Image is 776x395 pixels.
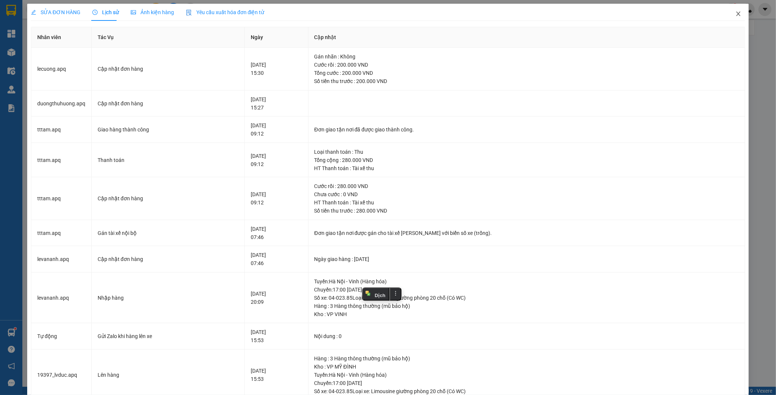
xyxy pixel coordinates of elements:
[314,52,739,61] div: Gán nhãn : Không
[314,148,739,156] div: Loại thanh toán : Thu
[314,310,739,318] div: Kho : VP VINH
[31,220,92,246] td: tttam.apq
[98,99,239,108] div: Cập nhật đơn hàng
[314,61,739,69] div: Cước rồi : 200.000 VND
[31,117,92,143] td: tttam.apq
[31,143,92,178] td: tttam.apq
[735,11,741,17] span: close
[314,69,739,77] div: Tổng cước : 200.000 VND
[251,251,302,267] div: [DATE] 07:46
[31,273,92,324] td: levananh.apq
[314,182,739,190] div: Cước rồi : 280.000 VND
[98,194,239,203] div: Cập nhật đơn hàng
[251,152,302,168] div: [DATE] 09:12
[251,121,302,138] div: [DATE] 09:12
[186,9,265,15] span: Yêu cầu xuất hóa đơn điện tử
[251,367,302,383] div: [DATE] 15:53
[308,27,745,48] th: Cập nhật
[98,371,239,379] div: Lên hàng
[314,229,739,237] div: Đơn giao tận nơi được gán cho tài xế [PERSON_NAME] với biển số xe (trống).
[31,48,92,90] td: lecuong.apq
[251,190,302,207] div: [DATE] 09:12
[314,156,739,164] div: Tổng cộng : 280.000 VND
[98,156,239,164] div: Thanh toán
[31,246,92,273] td: levananh.apq
[31,90,92,117] td: duongthuhuong.apq
[98,125,239,134] div: Giao hàng thành công
[251,225,302,241] div: [DATE] 07:46
[31,27,92,48] th: Nhân viên
[314,332,739,340] div: Nội dung : 0
[314,190,739,198] div: Chưa cước : 0 VND
[314,164,739,172] div: HT Thanh toán : Tài xế thu
[98,229,239,237] div: Gán tài xế nội bộ
[186,10,192,16] img: icon
[98,332,239,340] div: Gửi Zalo khi hàng lên xe
[314,363,739,371] div: Kho : VP MỸ ĐÌNH
[98,255,239,263] div: Cập nhật đơn hàng
[92,27,245,48] th: Tác Vụ
[31,323,92,350] td: Tự động
[314,198,739,207] div: HT Thanh toán : Tài xế thu
[92,10,98,15] span: clock-circle
[98,294,239,302] div: Nhập hàng
[251,95,302,112] div: [DATE] 15:27
[314,302,739,310] div: Hàng : 3 Hàng thông thường (mũ bảo hộ)
[245,27,308,48] th: Ngày
[251,328,302,344] div: [DATE] 15:53
[314,77,739,85] div: Số tiền thu trước : 200.000 VND
[314,255,739,263] div: Ngày giao hàng : [DATE]
[314,354,739,363] div: Hàng : 3 Hàng thông thường (mũ bảo hộ)
[314,125,739,134] div: Đơn giao tận nơi đã được giao thành công.
[314,207,739,215] div: Số tiền thu trước : 280.000 VND
[92,9,119,15] span: Lịch sử
[131,9,174,15] span: Ảnh kiện hàng
[31,9,80,15] span: SỬA ĐƠN HÀNG
[31,177,92,220] td: tttam.apq
[251,61,302,77] div: [DATE] 15:30
[251,290,302,306] div: [DATE] 20:09
[728,4,749,25] button: Close
[131,10,136,15] span: picture
[31,10,36,15] span: edit
[98,65,239,73] div: Cập nhật đơn hàng
[314,277,739,302] div: Tuyến : Hà Nội - Vinh (Hàng hóa) Chuyến: 17:00 [DATE] Số xe: 04-023.85 Loại xe: Limousine giường ...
